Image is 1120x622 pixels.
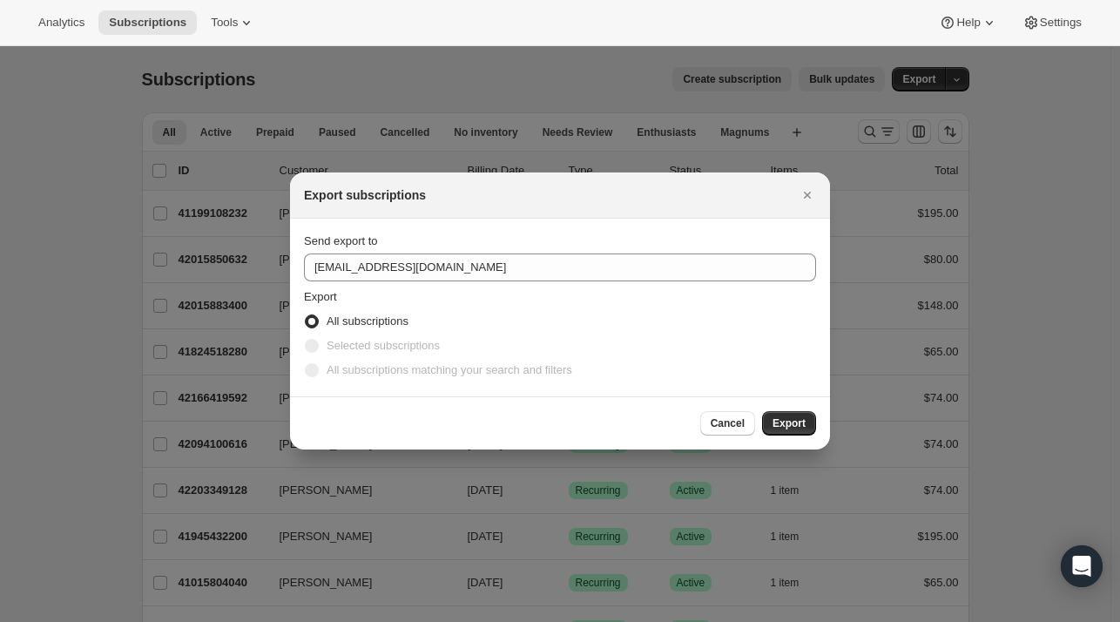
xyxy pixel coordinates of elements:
span: Cancel [711,416,745,430]
span: Settings [1040,16,1082,30]
button: Close [795,183,820,207]
button: Export [762,411,816,436]
span: Export [304,290,337,303]
span: Help [956,16,980,30]
button: Tools [200,10,266,35]
span: Analytics [38,16,84,30]
span: Subscriptions [109,16,186,30]
button: Cancel [700,411,755,436]
span: All subscriptions matching your search and filters [327,363,572,376]
div: Open Intercom Messenger [1061,545,1103,587]
span: All subscriptions [327,314,408,328]
span: Export [773,416,806,430]
button: Help [928,10,1008,35]
span: Tools [211,16,238,30]
button: Subscriptions [98,10,197,35]
span: Send export to [304,234,378,247]
button: Settings [1012,10,1092,35]
button: Analytics [28,10,95,35]
h2: Export subscriptions [304,186,426,204]
span: Selected subscriptions [327,339,440,352]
